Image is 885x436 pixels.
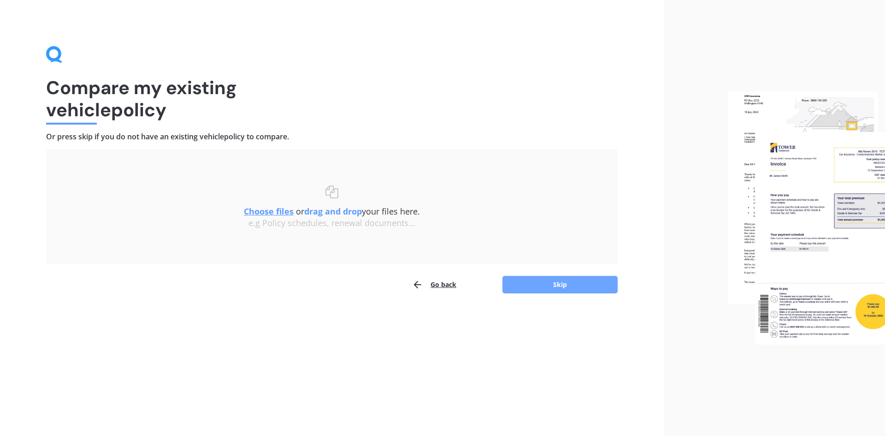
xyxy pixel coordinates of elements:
h4: Or press skip if you do not have an existing vehicle policy to compare. [46,132,618,142]
div: e.g Policy schedules, renewal documents... [65,218,599,228]
img: files.webp [728,91,885,345]
u: Choose files [244,206,294,217]
span: or your files here. [244,206,420,217]
h1: Compare my existing vehicle policy [46,77,618,121]
b: drag and drop [304,206,362,217]
button: Skip [502,276,618,293]
button: Go back [412,275,456,294]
